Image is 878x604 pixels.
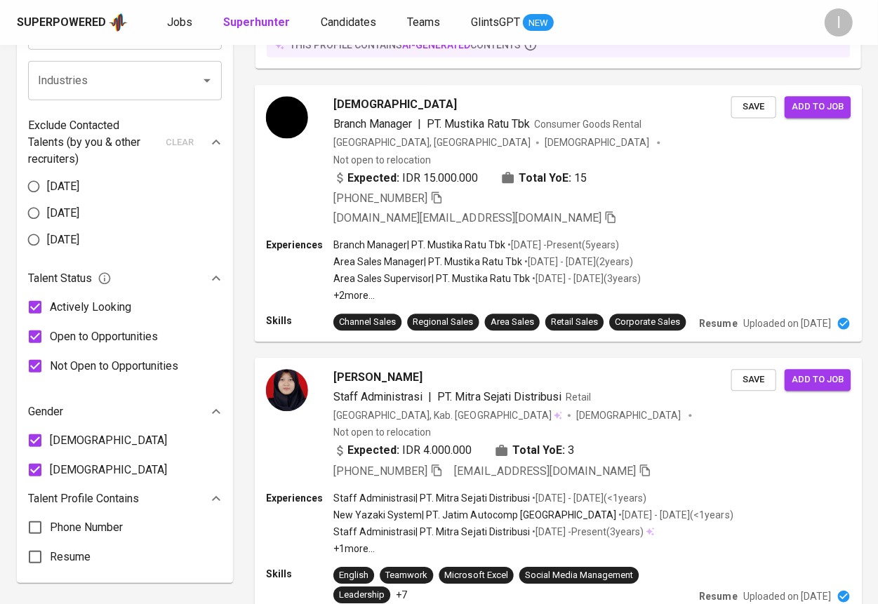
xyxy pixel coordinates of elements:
[700,316,738,330] p: Resume
[792,99,844,115] span: Add to job
[437,390,561,403] span: PT. Mitra Sejati Distribusi
[333,152,431,166] p: Not open to relocation
[28,117,157,168] p: Exclude Contacted Talents (by you & other recruiters)
[347,443,399,459] b: Expected:
[545,135,651,149] span: [DEMOGRAPHIC_DATA]
[50,462,167,478] span: [DEMOGRAPHIC_DATA]
[407,14,443,32] a: Teams
[731,96,776,118] button: Save
[223,15,290,29] b: Superhunter
[266,314,333,328] p: Skills
[523,16,554,30] span: NEW
[28,398,222,426] div: Gender
[223,14,293,32] a: Superhunter
[17,15,106,31] div: Superpowered
[333,238,505,252] p: Branch Manager | PT. Mustika Ratu Tbk
[333,211,601,224] span: [DOMAIN_NAME][EMAIL_ADDRESS][DOMAIN_NAME]
[50,299,131,316] span: Actively Looking
[743,589,831,603] p: Uploaded on [DATE]
[519,170,571,187] b: Total YoE:
[407,15,440,29] span: Teams
[47,231,79,248] span: [DATE]
[738,372,769,388] span: Save
[743,316,831,330] p: Uploaded on [DATE]
[50,432,167,449] span: [DEMOGRAPHIC_DATA]
[47,205,79,222] span: [DATE]
[731,369,776,391] button: Save
[785,369,851,391] button: Add to job
[396,588,407,602] p: +7
[321,15,376,29] span: Candidates
[109,12,128,33] img: app logo
[47,178,79,195] span: [DATE]
[616,508,733,522] p: • [DATE] - [DATE] ( <1 years )
[266,567,333,581] p: Skills
[825,8,853,36] div: I
[385,569,427,582] div: Teamwork
[402,39,470,51] span: AI-generated
[197,71,217,90] button: Open
[413,316,473,329] div: Regional Sales
[333,255,522,269] p: Area Sales Manager | PT. Mustika Ratu Tbk
[445,569,508,582] div: Microsoft Excel
[522,255,633,269] p: • [DATE] - [DATE] ( 2 years )
[266,96,308,138] img: c87be7f97afc5db44c333e9d01595597.jpg
[333,542,733,556] p: +1 more ...
[505,238,619,252] p: • [DATE] - Present ( 5 years )
[792,372,844,388] span: Add to job
[333,96,458,113] span: [DEMOGRAPHIC_DATA]
[28,264,222,293] div: Talent Status
[471,15,520,29] span: GlintsGPT
[333,192,427,205] span: [PHONE_NUMBER]
[266,491,333,505] p: Experiences
[266,238,333,252] p: Experiences
[333,288,641,302] p: +2 more ...
[28,490,139,507] p: Talent Profile Contains
[428,389,432,405] span: |
[700,589,738,603] p: Resume
[339,589,385,602] div: Leadership
[471,14,554,32] a: GlintsGPT NEW
[566,391,591,403] span: Retail
[17,12,128,33] a: Superpoweredapp logo
[738,99,769,115] span: Save
[339,316,396,329] div: Channel Sales
[534,119,641,130] span: Consumer Goods Rental
[574,170,587,187] span: 15
[28,270,112,287] span: Talent Status
[339,569,368,582] div: English
[28,485,222,513] div: Talent Profile Contains
[333,135,531,149] div: [GEOGRAPHIC_DATA], [GEOGRAPHIC_DATA]
[530,525,644,539] p: • [DATE] - Present ( 3 years )
[576,408,683,422] span: [DEMOGRAPHIC_DATA]
[568,443,574,459] span: 3
[551,316,598,329] div: Retail Sales
[491,316,534,329] div: Area Sales
[50,519,123,536] span: Phone Number
[50,328,158,345] span: Open to Opportunities
[333,170,479,187] div: IDR 15.000.000
[333,425,431,439] p: Not open to relocation
[333,369,423,386] span: [PERSON_NAME]
[333,117,412,130] span: Branch Manager
[50,358,178,375] span: Not Open to Opportunities
[321,14,379,32] a: Candidates
[455,464,637,478] span: [EMAIL_ADDRESS][DOMAIN_NAME]
[418,116,421,133] span: |
[333,271,530,286] p: Area Sales Supervisor | PT. Mustika Ratu Tbk
[512,443,565,459] b: Total YoE:
[333,525,530,539] p: Staff Administrasi | PT. Mitra Sejati Distribusi
[255,86,861,342] a: [DEMOGRAPHIC_DATA]Branch Manager|PT. Mustika Ratu TbkConsumer Goods Rental[GEOGRAPHIC_DATA], [GEO...
[266,369,308,411] img: 01c7be56bc357bc2969f2c8169f92651.jpg
[333,443,472,459] div: IDR 4.000.000
[167,14,195,32] a: Jobs
[333,508,616,522] p: New Yazaki System | PT. Jatim Autocomp [GEOGRAPHIC_DATA]
[427,117,529,130] span: PT. Mustika Ratu Tbk
[615,316,680,329] div: Corporate Sales
[333,408,562,422] div: [GEOGRAPHIC_DATA], Kab. [GEOGRAPHIC_DATA]
[530,491,646,505] p: • [DATE] - [DATE] ( <1 years )
[28,403,63,420] p: Gender
[28,117,222,168] div: Exclude Contacted Talents (by you & other recruiters)clear
[50,549,91,565] span: Resume
[333,390,423,403] span: Staff Administrasi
